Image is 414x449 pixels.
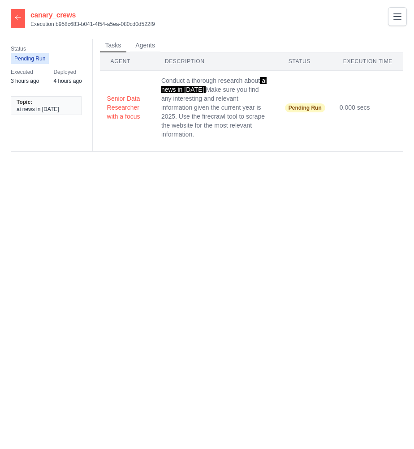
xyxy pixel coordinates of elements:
iframe: Chat Widget [369,406,414,449]
time: September 19, 2025 at 12:29 PDT [53,78,82,84]
time: September 19, 2025 at 13:24 PDT [11,78,39,84]
th: Execution Time [332,52,403,71]
h2: canary_crews [30,10,155,21]
td: Conduct a thorough research about Make sure you find any interesting and relevant information giv... [154,71,278,145]
button: Tasks [100,39,127,52]
th: Agent [100,52,154,71]
p: Execution b958c683-b041-4f54-a5ea-080cd0d522f9 [30,21,155,28]
th: Description [154,52,278,71]
button: Toggle navigation [388,7,407,26]
span: Pending Run [285,103,325,112]
td: 0.000 secs [332,71,403,145]
span: Executed [11,68,39,77]
span: ai news in [DATE] [17,106,59,113]
button: Agents [130,39,160,52]
span: Pending Run [11,53,49,64]
button: Senior Data Researcher with a focus [107,94,147,121]
span: Topic: [17,98,32,106]
span: Status [11,44,49,53]
th: Status [278,52,332,71]
span: Deployed [53,68,82,77]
